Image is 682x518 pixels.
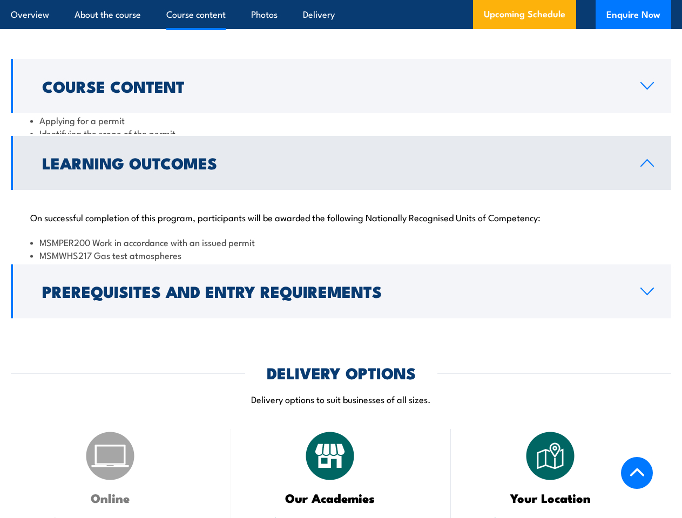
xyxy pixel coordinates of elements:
[30,212,652,222] p: On successful completion of this program, participants will be awarded the following Nationally R...
[42,155,623,169] h2: Learning Outcomes
[478,492,623,504] h3: Your Location
[30,249,652,261] li: MSMWHS217 Gas test atmospheres
[11,393,671,405] p: Delivery options to suit businesses of all sizes.
[42,284,623,298] h2: Prerequisites and Entry Requirements
[267,365,416,379] h2: DELIVERY OPTIONS
[11,264,671,318] a: Prerequisites and Entry Requirements
[42,79,623,93] h2: Course Content
[30,127,652,139] li: Identifying the scope of the permit
[30,114,652,126] li: Applying for a permit
[258,492,403,504] h3: Our Academies
[11,136,671,190] a: Learning Outcomes
[38,492,183,504] h3: Online
[30,236,652,248] li: MSMPER200 Work in accordance with an issued permit
[11,59,671,113] a: Course Content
